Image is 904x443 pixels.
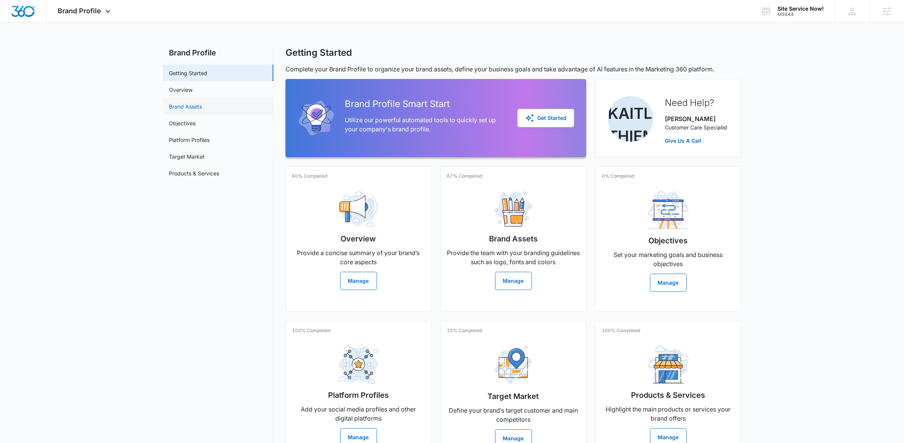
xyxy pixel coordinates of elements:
[169,119,196,127] a: Objectives
[631,389,705,401] h2: Products & Services
[286,47,352,58] h1: Getting Started
[292,248,425,266] p: Provide a concise summary of your brand’s core aspects
[778,6,824,12] div: account name
[292,327,330,334] p: 100% Completed
[525,114,566,123] div: Get Started
[440,166,586,312] a: 67% CompletedBrand AssetsProvide the team with your branding guidelines such as logo, fonts and c...
[595,166,741,312] a: 0% CompletedObjectivesSet your marketing goals and business objectivesManage
[169,153,205,161] a: Target Market
[286,65,741,74] p: Complete your Brand Profile to organize your brand assets, define your business goals and take ad...
[169,69,207,77] a: Getting Started
[58,7,101,15] span: Brand Profile
[665,96,727,110] h2: Need Help?
[345,97,505,111] h2: Brand Profile Smart Start
[447,248,580,266] p: Provide the team with your branding guidelines such as logo, fonts and colors
[21,12,37,18] div: v 4.0.25
[665,137,727,145] a: Give Us A Call
[328,389,389,401] h2: Platform Profiles
[447,327,482,334] p: 33% Completed
[608,96,653,142] img: Kaitlyn Thiem
[20,20,84,26] div: Domain: [DOMAIN_NAME]
[169,86,192,94] a: Overview
[169,102,202,110] a: Brand Assets
[341,233,376,244] h2: Overview
[495,272,532,290] button: Manage
[665,123,727,131] p: Customer Care Specialist
[602,250,735,268] p: Set your marketing goals and business objectives
[447,173,482,180] p: 67% Completed
[778,12,824,17] div: account id
[12,20,18,26] img: website_grey.svg
[292,173,327,180] p: 60% Completed
[489,233,538,244] h2: Brand Assets
[602,405,735,423] p: Highlight the main products or services your brand offers
[517,109,574,127] button: Get Started
[602,173,634,180] p: 0% Completed
[649,235,688,246] h2: Objectives
[286,166,431,312] a: 60% CompletedOverviewProvide a concise summary of your brand’s core aspectsManage
[84,45,128,50] div: Keywords by Traffic
[650,274,687,292] button: Manage
[340,272,377,290] button: Manage
[292,405,425,423] p: Add your social media profiles and other digital platforms
[665,114,727,123] p: [PERSON_NAME]
[345,115,505,134] p: Utilize our powerful automated tools to quickly set up your company's brand profile.
[169,136,210,144] a: Platform Profiles
[29,45,68,50] div: Domain Overview
[76,44,82,50] img: tab_keywords_by_traffic_grey.svg
[447,406,580,424] p: Define your brand’s target customer and main competitors
[488,391,539,402] h2: Target Market
[21,44,27,50] img: tab_domain_overview_orange.svg
[169,169,219,177] a: Products & Services
[163,47,273,58] h2: Brand Profile
[602,327,640,334] p: 100% Completed
[12,12,18,18] img: logo_orange.svg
